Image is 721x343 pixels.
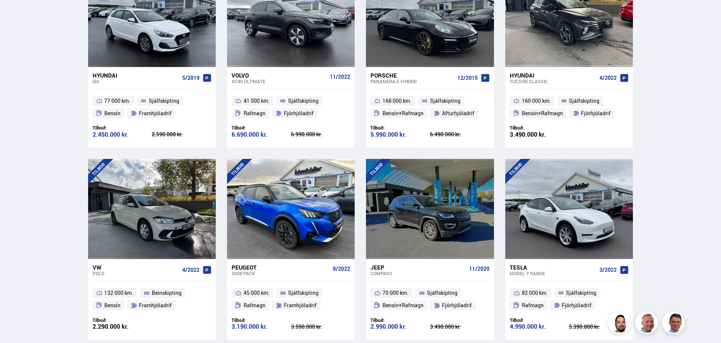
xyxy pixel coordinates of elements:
[182,267,200,273] span: 4/2022
[93,271,179,276] div: Polo
[366,67,494,148] a: Porsche Panamera E-HYBRID 12/2015 168 000 km. Sjálfskipting Bensín+Rafmagn Afturhjóladrif Tilboð:...
[244,96,270,105] span: 41 000 km.
[93,79,179,84] div: i30
[232,72,327,79] div: Volvo
[370,317,430,323] div: Tilboð:
[93,131,152,138] div: 2.450.000 kr.
[93,317,152,323] div: Tilboð:
[510,317,569,323] div: Tilboð:
[510,323,569,330] div: 4.990.000 kr.
[663,313,686,335] img: FbJEzSuNWCJXmdc-.webp
[232,317,291,323] div: Tilboð:
[104,109,120,118] span: Bensín
[182,75,200,81] span: 5/2019
[569,96,599,105] span: Sjálfskipting
[383,96,412,105] span: 168 000 km.
[284,109,314,118] span: Fjórhjóladrif
[430,132,489,137] div: 6.490.000 kr.
[284,301,317,310] span: Framhjóladrif
[427,288,457,297] span: Sjálfskipting
[139,109,172,118] span: Framhjóladrif
[370,79,454,84] div: Panamera E-HYBRID
[333,266,350,272] span: 8/2022
[291,324,351,329] div: 3.590.000 kr.
[232,131,291,138] div: 6.690.000 kr.
[227,67,355,148] a: Volvo XC40 ULTIMATE 11/2022 41 000 km. Sjálfskipting Rafmagn Fjórhjóladrif Tilboð: 6.690.000 kr. ...
[104,301,120,310] span: Bensín
[366,259,494,340] a: Jeep Compass 11/2020 70 000 km. Sjálfskipting Bensín+Rafmagn Fjórhjóladrif Tilboð: 2.990.000 kr. ...
[6,3,29,26] button: Opna LiveChat spjallviðmót
[244,301,265,310] span: Rafmagn
[383,288,409,297] span: 70 000 km.
[469,266,489,272] span: 11/2020
[505,259,633,340] a: Tesla Model Y RANGE 3/2022 82 000 km. Sjálfskipting Rafmagn Fjórhjóladrif Tilboð: 4.990.000 kr. 5...
[232,323,291,330] div: 3.190.000 kr.
[636,313,659,335] img: siFngHWaQ9KaOqBr.png
[93,323,152,330] div: 2.290.000 kr.
[93,72,179,79] div: Hyundai
[510,72,596,79] div: Hyundai
[383,109,424,118] span: Bensín+Rafmagn
[288,288,319,297] span: Sjálfskipting
[457,75,478,81] span: 12/2015
[139,301,172,310] span: Framhjóladrif
[152,132,211,137] div: 2.590.000 kr.
[152,288,181,297] span: Beinskipting
[288,96,319,105] span: Sjálfskipting
[244,109,265,118] span: Rafmagn
[383,301,424,310] span: Bensín+Rafmagn
[522,301,544,310] span: Rafmagn
[562,301,591,310] span: Fjórhjóladrif
[510,125,569,131] div: Tilboð:
[510,271,596,276] div: Model Y RANGE
[88,259,216,340] a: VW Polo 4/2022 132 000 km. Beinskipting Bensín Framhjóladrif Tilboð: 2.290.000 kr.
[232,125,291,131] div: Tilboð:
[104,96,130,105] span: 77 000 km.
[581,109,611,118] span: Fjórhjóladrif
[609,313,632,335] img: nhp88E3Fdnt1Opn2.png
[244,288,270,297] span: 45 000 km.
[522,288,548,297] span: 82 000 km.
[88,67,216,148] a: Hyundai i30 5/2019 77 000 km. Sjálfskipting Bensín Framhjóladrif Tilboð: 2.450.000 kr. 2.590.000 kr.
[566,288,596,297] span: Sjálfskipting
[569,324,628,329] div: 5.390.000 kr.
[104,288,133,297] span: 132 000 km.
[510,264,596,271] div: Tesla
[93,264,179,271] div: VW
[149,96,179,105] span: Sjálfskipting
[370,125,430,131] div: Tilboð:
[291,132,351,137] div: 6.990.000 kr.
[522,96,551,105] span: 160 000 km.
[510,79,596,84] div: Tucson CLASSIC
[370,264,466,271] div: Jeep
[370,323,430,330] div: 2.990.000 kr.
[330,74,350,80] span: 11/2022
[599,267,617,273] span: 3/2022
[232,264,330,271] div: Peugeot
[510,131,569,138] div: 3.490.000 kr.
[599,75,617,81] span: 4/2022
[370,131,430,138] div: 5.990.000 kr.
[232,79,327,84] div: XC40 ULTIMATE
[370,72,454,79] div: Porsche
[442,301,472,310] span: Fjórhjóladrif
[522,109,563,118] span: Bensín+Rafmagn
[227,259,355,340] a: Peugeot 2008 PACK 8/2022 45 000 km. Sjálfskipting Rafmagn Framhjóladrif Tilboð: 3.190.000 kr. 3.5...
[430,96,460,105] span: Sjálfskipting
[430,324,489,329] div: 3.490.000 kr.
[232,271,330,276] div: 2008 PACK
[442,109,474,118] span: Afturhjóladrif
[370,271,466,276] div: Compass
[93,125,152,131] div: Tilboð:
[505,67,633,148] a: Hyundai Tucson CLASSIC 4/2022 160 000 km. Sjálfskipting Bensín+Rafmagn Fjórhjóladrif Tilboð: 3.49...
